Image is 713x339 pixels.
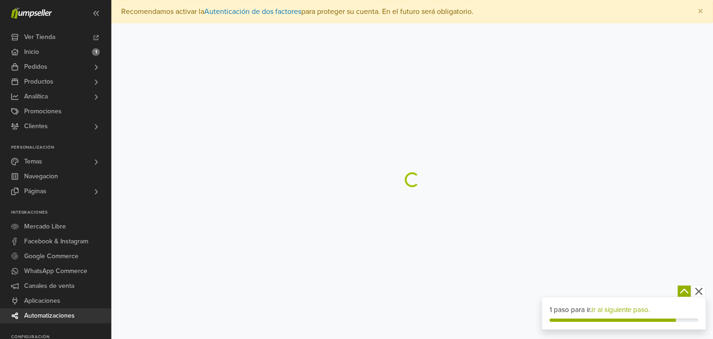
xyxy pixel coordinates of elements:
span: × [698,5,703,18]
span: Clientes [24,119,48,134]
span: Pedidos [24,59,47,74]
span: Mercado Libre [24,219,66,234]
span: WhatsApp Commerce [24,264,87,279]
span: Aplicaciones [24,293,60,308]
span: Analítica [24,89,48,104]
div: 1 paso para ir. [550,305,698,315]
span: 1 [92,48,100,56]
a: Autenticación de dos factores [204,7,301,16]
span: Promociones [24,104,62,119]
span: Ver Tienda [24,30,55,45]
span: Inicio [24,45,39,59]
button: Close [688,0,713,23]
p: Integraciones [11,210,111,215]
span: Canales de venta [24,279,74,293]
span: Páginas [24,184,46,199]
span: Productos [24,74,53,89]
span: Facebook & Instagram [24,234,88,249]
span: Temas [24,154,42,169]
span: Navegacion [24,169,58,184]
span: Google Commerce [24,249,78,264]
a: Ir al siguiente paso. [591,306,650,314]
p: Personalización [11,145,111,150]
span: Automatizaciones [24,308,75,323]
